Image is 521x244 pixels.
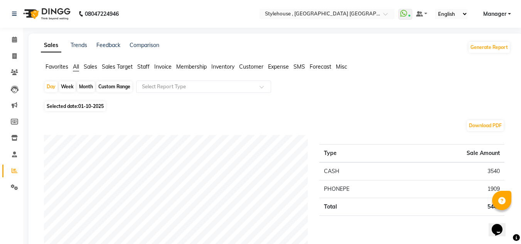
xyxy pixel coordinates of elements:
span: All [73,63,79,70]
button: Download PDF [467,120,504,131]
th: Sale Amount [403,145,504,163]
td: Total [319,198,403,216]
span: Forecast [310,63,331,70]
td: 1909 [403,180,504,198]
span: Selected date: [45,101,106,111]
span: Expense [268,63,289,70]
td: CASH [319,162,403,180]
div: Day [45,81,57,92]
span: Inventory [211,63,234,70]
td: PHONEPE [319,180,403,198]
a: Sales [41,39,61,52]
div: Month [77,81,95,92]
iframe: chat widget [489,213,513,236]
span: Favorites [46,63,68,70]
span: SMS [293,63,305,70]
span: Misc [336,63,347,70]
td: 5449 [403,198,504,216]
th: Type [319,145,403,163]
span: Manager [483,10,506,18]
span: Invoice [154,63,172,70]
a: Feedback [96,42,120,49]
img: logo [20,3,73,25]
span: 01-10-2025 [78,103,104,109]
span: Customer [239,63,263,70]
span: Staff [137,63,150,70]
a: Comparison [130,42,159,49]
a: Trends [71,42,87,49]
button: Generate Report [469,42,510,53]
div: Custom Range [96,81,132,92]
div: Week [59,81,76,92]
span: Sales Target [102,63,133,70]
span: Membership [176,63,207,70]
span: Sales [84,63,97,70]
td: 3540 [403,162,504,180]
b: 08047224946 [85,3,119,25]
